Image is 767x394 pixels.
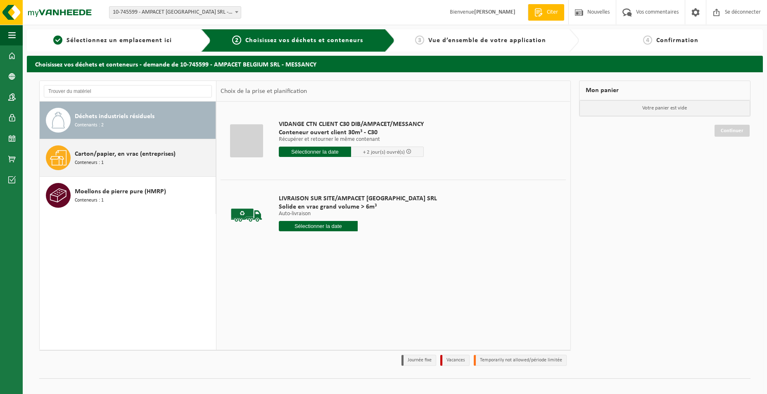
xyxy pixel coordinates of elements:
span: + 2 jour(s) ouvré(s) [363,150,405,155]
span: Choisissez vos déchets et conteneurs [245,37,363,44]
div: Mon panier [579,81,751,100]
span: 10-745599 - AMPACET BELGIUM SRL - MESSANCY [109,6,241,19]
span: LIVRAISON SUR SITE/AMPACET [GEOGRAPHIC_DATA] SRL [279,195,437,203]
button: Carton/papier, en vrac (entreprises) Conteneurs : 1 [40,139,216,177]
p: Récupérer et retourner le même contenant [279,137,424,142]
span: Conteneurs : 1 [75,197,104,204]
li: Temporarily not allowed/période limitée [474,355,567,366]
span: Vue d’ensemble de votre application [428,37,546,44]
input: Sélectionner la date [279,221,358,231]
a: Citer [528,4,564,21]
a: Continuer [715,125,750,137]
span: Sélectionnez un emplacement ici [66,37,172,44]
span: 4 [643,36,652,45]
input: Sélectionner la date [279,147,351,157]
strong: [PERSON_NAME] [474,9,515,15]
span: Déchets industriels résiduels [75,112,154,121]
span: Carton/papier, en vrac (entreprises) [75,149,176,159]
li: Vacances [440,355,470,366]
font: Bienvenue [450,9,515,15]
span: 2 [232,36,241,45]
p: Votre panier est vide [579,100,750,116]
p: Auto-livraison [279,211,437,217]
span: 1 [53,36,62,45]
h2: Choisissez vos déchets et conteneurs - demande de 10-745599 - AMPACET BELGIUM SRL - MESSANCY [27,56,763,72]
li: Journée fixe [401,355,436,366]
span: Solide en vrac grand volume > 6m³ [279,203,437,211]
button: Moellons de pierre pure (HMRP) Conteneurs : 1 [40,177,216,214]
span: Contenants : 2 [75,121,104,129]
a: 1Sélectionnez un emplacement ici [31,36,195,45]
span: Moellons de pierre pure (HMRP) [75,187,166,197]
span: Citer [545,8,560,17]
span: Confirmation [656,37,698,44]
button: Déchets industriels résiduels Contenants : 2 [40,102,216,139]
span: Conteneurs : 1 [75,159,104,167]
span: 10-745599 - AMPACET BELGIUM SRL - MESSANCY [109,7,241,18]
div: Choix de la prise et planification [216,81,311,102]
input: Trouver du matériel [44,85,212,97]
span: VIDANGE CTN CLIENT C30 DIB/AMPACET/MESSANCY [279,120,424,128]
span: Conteneur ouvert client 30m³ - C30 [279,128,424,137]
span: 3 [415,36,424,45]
